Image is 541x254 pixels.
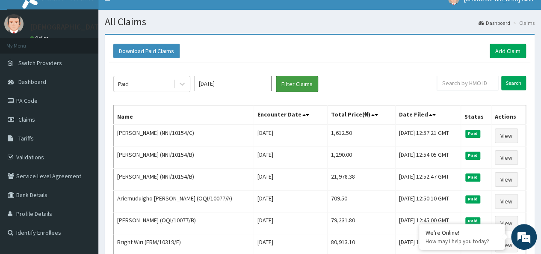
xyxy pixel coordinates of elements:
[4,166,163,196] textarea: Type your message and hit 'Enter'
[465,217,481,225] span: Paid
[254,169,328,191] td: [DATE]
[276,76,318,92] button: Filter Claims
[395,105,461,125] th: Date Filed
[114,125,254,147] td: [PERSON_NAME] (NNI/10154/C)
[113,44,180,58] button: Download Paid Claims
[437,76,498,90] input: Search by HMO ID
[114,212,254,234] td: [PERSON_NAME] (OQI/10077/B)
[44,48,144,59] div: Chat with us now
[395,191,461,212] td: [DATE] 12:50:10 GMT
[327,125,395,147] td: 1,612.50
[114,191,254,212] td: Ariemuduigho [PERSON_NAME] (OQI/10077/A)
[50,74,118,160] span: We're online!
[254,212,328,234] td: [DATE]
[140,4,161,25] div: Minimize live chat window
[465,173,481,181] span: Paid
[426,238,498,245] p: How may I help you today?
[327,169,395,191] td: 21,978.38
[426,229,498,236] div: We're Online!
[491,105,526,125] th: Actions
[114,147,254,169] td: [PERSON_NAME] (NNI/10154/B)
[495,216,518,230] a: View
[4,14,24,33] img: User Image
[254,147,328,169] td: [DATE]
[254,125,328,147] td: [DATE]
[327,191,395,212] td: 709.50
[18,78,46,86] span: Dashboard
[479,19,510,27] a: Dashboard
[114,105,254,125] th: Name
[395,212,461,234] td: [DATE] 12:45:00 GMT
[254,191,328,212] td: [DATE]
[195,76,272,91] input: Select Month and Year
[18,116,35,123] span: Claims
[461,105,491,125] th: Status
[495,194,518,209] a: View
[511,19,535,27] li: Claims
[465,152,481,159] span: Paid
[327,147,395,169] td: 1,290.00
[114,169,254,191] td: [PERSON_NAME] (NNI/10154/B)
[118,80,129,88] div: Paid
[30,35,50,41] a: Online
[495,172,518,187] a: View
[465,195,481,203] span: Paid
[18,134,34,142] span: Tariffs
[495,150,518,165] a: View
[30,23,125,31] p: [DEMOGRAPHIC_DATA] Clinic
[465,130,481,137] span: Paid
[395,125,461,147] td: [DATE] 12:57:21 GMT
[395,169,461,191] td: [DATE] 12:52:47 GMT
[501,76,526,90] input: Search
[327,105,395,125] th: Total Price(₦)
[495,238,518,252] a: View
[18,59,62,67] span: Switch Providers
[490,44,526,58] a: Add Claim
[16,43,35,64] img: d_794563401_company_1708531726252_794563401
[395,147,461,169] td: [DATE] 12:54:05 GMT
[327,212,395,234] td: 79,231.80
[105,16,535,27] h1: All Claims
[254,105,328,125] th: Encounter Date
[495,128,518,143] a: View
